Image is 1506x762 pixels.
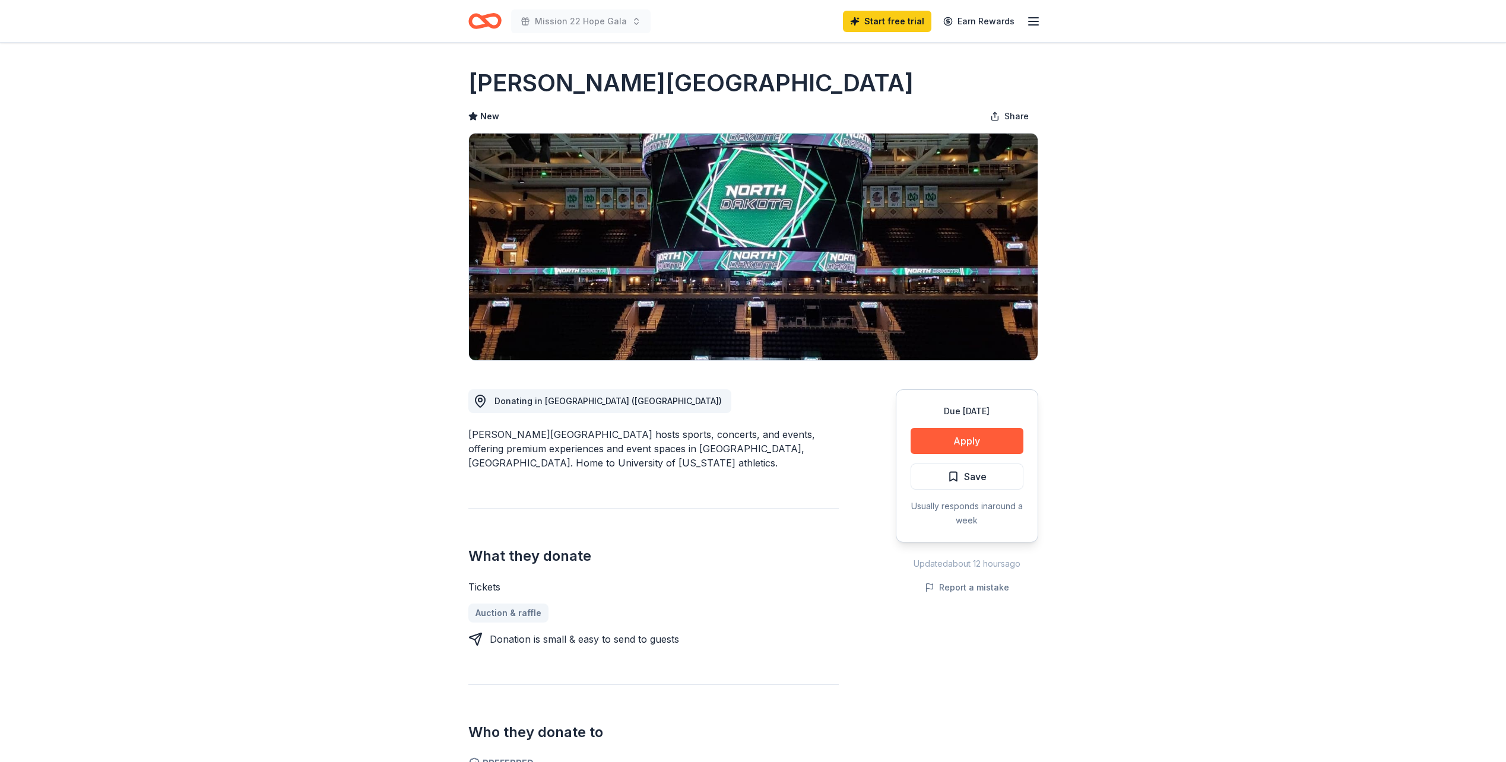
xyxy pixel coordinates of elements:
div: Usually responds in around a week [911,499,1023,528]
a: Auction & raffle [468,604,548,623]
h2: What they donate [468,547,839,566]
button: Save [911,463,1023,490]
span: New [480,109,499,123]
img: Image for Ralph Engelstad Arena [469,134,1038,360]
span: Save [964,469,987,484]
div: Updated about 12 hours ago [896,557,1038,571]
a: Earn Rewards [936,11,1022,32]
div: Donation is small & easy to send to guests [490,632,679,646]
span: Donating in [GEOGRAPHIC_DATA] ([GEOGRAPHIC_DATA]) [494,396,722,406]
span: Share [1004,109,1029,123]
button: Report a mistake [925,580,1009,595]
a: Home [468,7,502,35]
button: Mission 22 Hope Gala [511,9,651,33]
div: Tickets [468,580,839,594]
h2: Who they donate to [468,723,839,742]
span: Mission 22 Hope Gala [535,14,627,28]
div: [PERSON_NAME][GEOGRAPHIC_DATA] hosts sports, concerts, and events, offering premium experiences a... [468,427,839,470]
h1: [PERSON_NAME][GEOGRAPHIC_DATA] [468,66,914,100]
button: Share [981,104,1038,128]
div: Due [DATE] [911,404,1023,418]
a: Start free trial [843,11,931,32]
button: Apply [911,428,1023,454]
